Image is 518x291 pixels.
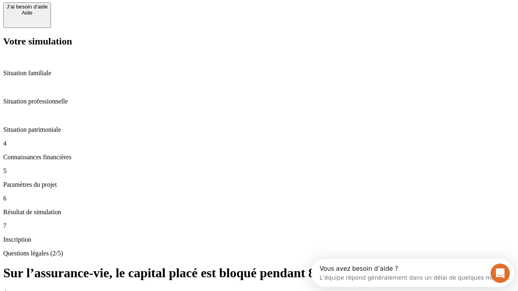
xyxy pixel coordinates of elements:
p: Situation professionnelle [3,98,515,105]
p: 5 [3,167,515,175]
p: Questions légales (2/5) [3,250,515,257]
div: Ouvrir le Messenger Intercom [3,3,223,25]
div: L’équipe répond généralement dans un délai de quelques minutes. [8,13,199,22]
h1: Sur l’assurance-vie, le capital placé est bloqué pendant 8 ans ? [3,266,515,280]
iframe: Intercom live chat [490,264,510,283]
p: Inscription [3,236,515,243]
button: J’ai besoin d'aideAide [3,2,51,28]
p: Situation familiale [3,70,515,77]
iframe: Intercom live chat discovery launcher [311,259,514,287]
p: Situation patrimoniale [3,126,515,133]
p: 7 [3,222,515,230]
h2: Votre simulation [3,36,515,47]
div: Aide [6,10,48,16]
div: J’ai besoin d'aide [6,4,48,10]
div: Vous avez besoin d’aide ? [8,7,199,13]
p: 6 [3,195,515,202]
p: 4 [3,140,515,147]
p: Paramètres du projet [3,181,515,188]
p: Résultat de simulation [3,209,515,216]
p: Connaissances financières [3,154,515,161]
